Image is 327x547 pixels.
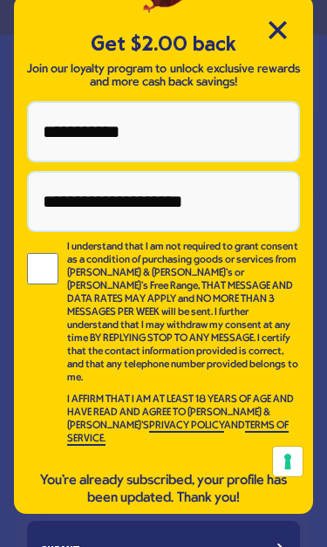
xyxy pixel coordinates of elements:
[67,393,300,446] p: I AFFIRM THAT I AM AT LEAST 18 YEARS OF AGE AND HAVE READ AND AGREE TO [PERSON_NAME] & [PERSON_NA...
[27,241,58,297] input: I understand that I am not required to grant consent as a condition of purchasing goods or servic...
[67,421,289,446] a: TERMS OF SERVICE.
[27,63,300,89] p: Join our loyalty program to unlock exclusive rewards and more cash back savings!
[27,472,300,507] div: You're already subscribed, your profile has been updated. Thank you!
[27,30,300,58] h5: Get $2.00 back
[269,21,287,39] button: Close Modal
[149,421,224,433] a: PRIVACY POLICY
[273,447,303,476] button: Your consent preferences for tracking technologies
[67,241,300,385] p: I understand that I am not required to grant consent as a condition of purchasing goods or servic...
